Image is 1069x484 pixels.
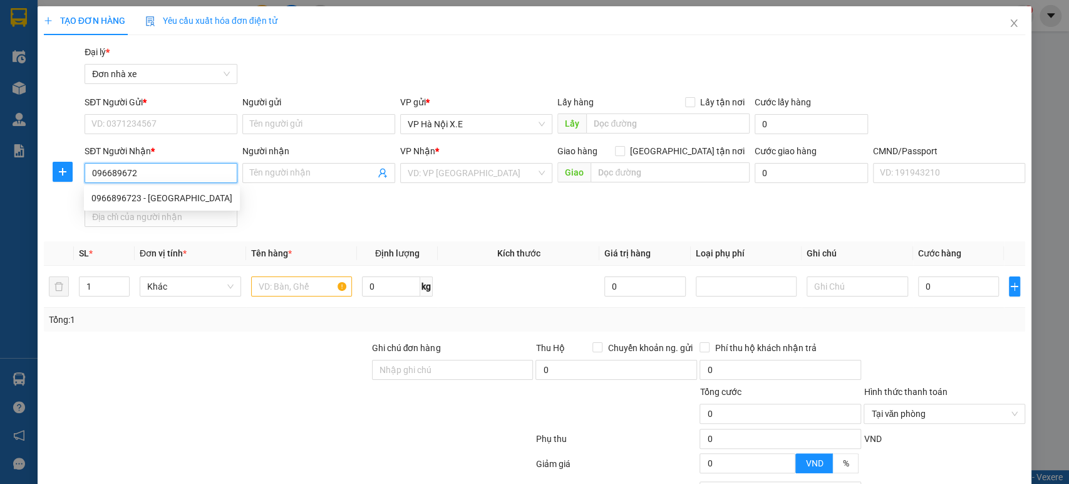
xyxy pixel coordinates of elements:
div: SĐT Người Gửi [85,95,237,109]
label: Cước lấy hàng [755,97,811,107]
span: Định lượng [375,248,420,258]
input: 0 [604,276,685,297]
div: VP gửi [400,95,553,109]
th: Ghi chú [802,241,913,266]
span: Tổng cước [700,387,741,397]
span: plus [44,16,53,25]
span: Yêu cầu xuất hóa đơn điện tử [145,16,277,26]
label: Ghi chú đơn hàng [372,343,441,353]
div: Giảm giá [535,457,699,479]
span: VND [864,434,881,444]
input: Cước giao hàng [755,163,868,183]
button: Close [996,6,1031,41]
input: Cước lấy hàng [755,114,868,134]
span: Cước hàng [918,248,961,258]
div: Tổng: 1 [49,313,413,327]
span: kg [420,276,433,297]
span: Đại lý [85,47,110,57]
span: Kích thước [497,248,540,258]
span: Thu Hộ [535,343,564,353]
span: SL [79,248,89,258]
div: 0966896723 - Hàng Ngoài [84,188,240,208]
button: plus [53,162,73,182]
span: Đơn nhà xe [92,65,230,83]
span: Khác [147,277,234,296]
span: Giao hàng [557,146,597,156]
span: VND [805,458,823,468]
span: Tại văn phòng [871,404,1018,423]
span: Lấy tận nơi [695,95,750,109]
span: Phí thu hộ khách nhận trả [710,341,821,355]
span: VP Hà Nội X.E [408,115,545,134]
img: icon [145,16,155,26]
input: Dọc đường [586,113,750,134]
span: % [842,458,849,468]
div: Người nhận [242,144,395,158]
span: close [1009,18,1019,28]
span: VP Nhận [400,146,435,156]
button: delete [49,276,69,297]
th: Loại phụ phí [691,241,802,266]
input: VD: Bàn, Ghế [251,276,353,297]
div: 0966896723 - [GEOGRAPHIC_DATA] [91,191,232,205]
span: Đơn vị tính [140,248,187,258]
label: Hình thức thanh toán [864,387,947,397]
input: Ghi Chú [807,276,908,297]
span: [GEOGRAPHIC_DATA] tận nơi [625,144,750,158]
div: Phụ thu [535,432,699,454]
input: Dọc đường [591,162,750,182]
span: TẠO ĐƠN HÀNG [44,16,125,26]
span: plus [53,167,72,177]
div: SĐT Người Nhận [85,144,237,158]
span: Lấy [557,113,586,134]
button: plus [1009,276,1021,297]
div: Người gửi [242,95,395,109]
label: Cước giao hàng [755,146,817,156]
span: Lấy hàng [557,97,594,107]
input: Địa chỉ của người nhận [85,207,237,227]
input: Ghi chú đơn hàng [372,360,534,380]
span: Chuyển khoản ng. gửi [602,341,697,355]
span: Giá trị hàng [604,248,651,258]
div: CMND/Passport [873,144,1026,158]
span: Giao [557,162,591,182]
span: plus [1010,281,1020,292]
span: Tên hàng [251,248,292,258]
span: user-add [378,168,388,178]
